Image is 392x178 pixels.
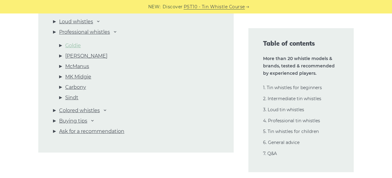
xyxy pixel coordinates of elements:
span: Table of contents [263,39,339,48]
a: Buying tips [59,117,87,125]
a: 1. Tin whistles for beginners [263,85,322,90]
a: Colored whistles [59,107,100,115]
a: Ask for a recommendation [59,127,124,135]
a: MK Midgie [65,73,91,81]
a: 5. Tin whistles for children [263,129,319,134]
a: Carbony [65,83,86,91]
span: NEW: [148,3,161,10]
a: 6. General advice [263,140,300,145]
a: Loud whistles [59,18,93,26]
a: PST10 - Tin Whistle Course [184,3,245,10]
a: Goldie [65,42,81,50]
a: Sindt [65,94,78,102]
a: 4. Professional tin whistles [263,118,320,123]
a: McManus [65,62,89,70]
a: 3. Loud tin whistles [263,107,304,112]
span: Discover [163,3,183,10]
a: 7. Q&A [263,151,277,156]
strong: More than 20 whistle models & brands, tested & recommended by experienced players. [263,56,335,76]
a: [PERSON_NAME] [65,52,107,60]
a: Professional whistles [59,28,110,36]
a: 2. Intermediate tin whistles [263,96,321,101]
